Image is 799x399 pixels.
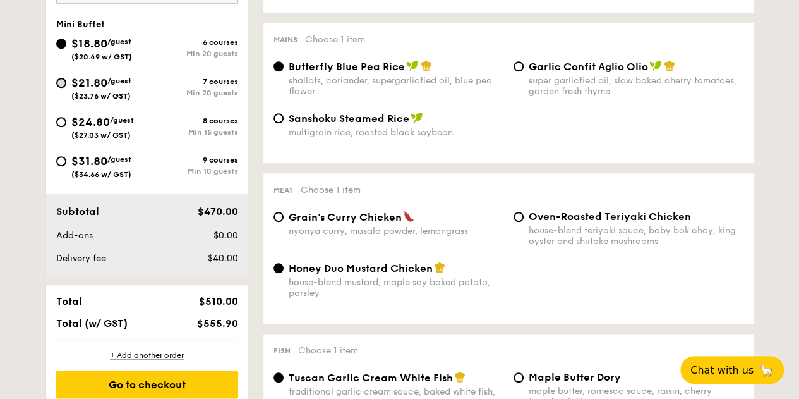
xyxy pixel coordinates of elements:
[207,253,237,264] span: $40.00
[289,226,503,236] div: nyonya curry, masala powder, lemongrass
[289,211,402,223] span: Grain's Curry Chicken
[71,154,107,168] span: $31.80
[680,356,784,384] button: Chat with us🦙
[56,78,66,88] input: $21.80/guest($23.76 w/ GST)7 coursesMin 20 guests
[71,115,110,129] span: $24.80
[514,212,524,222] input: Oven-Roasted Teriyaki Chickenhouse-blend teriyaki sauce, baby bok choy, king oyster and shiitake ...
[147,38,238,47] div: 6 courses
[147,167,238,176] div: Min 10 guests
[107,37,131,46] span: /guest
[289,75,503,97] div: shallots, coriander, supergarlicfied oil, blue pea flower
[273,347,291,355] span: Fish
[298,345,358,356] span: Choose 1 item
[56,350,238,360] div: + Add another order
[107,155,131,164] span: /guest
[301,185,361,195] span: Choose 1 item
[273,35,297,44] span: Mains
[56,295,82,307] span: Total
[198,295,237,307] span: $510.00
[289,277,503,298] div: house-blend mustard, maple soy baked potato, parsley
[454,371,466,383] img: icon-chef-hat.a58ddaea.svg
[147,49,238,58] div: Min 20 guests
[273,113,284,123] input: Sanshoku Steamed Ricemultigrain rice, roasted black soybean
[56,371,238,398] div: Go to checkout
[305,34,365,45] span: Choose 1 item
[56,230,93,241] span: Add-ons
[434,262,445,273] img: icon-chef-hat.a58ddaea.svg
[289,127,503,138] div: multigrain rice, roasted black soybean
[514,61,524,71] input: Garlic Confit Aglio Oliosuper garlicfied oil, slow baked cherry tomatoes, garden fresh thyme
[690,364,754,376] span: Chat with us
[147,156,238,164] div: 9 courses
[529,61,648,73] span: Garlic Confit Aglio Olio
[529,371,621,383] span: Maple Butter Dory
[273,212,284,222] input: Grain's Curry Chickennyonya curry, masala powder, lemongrass
[71,170,131,179] span: ($34.66 w/ GST)
[107,77,131,85] span: /guest
[649,60,662,71] img: icon-vegan.f8ff3823.svg
[759,363,774,378] span: 🦙
[289,61,405,73] span: Butterfly Blue Pea Rice
[289,372,453,384] span: Tuscan Garlic Cream White Fish
[147,89,238,97] div: Min 20 guests
[421,60,432,71] img: icon-chef-hat.a58ddaea.svg
[147,128,238,137] div: Min 15 guests
[71,37,107,51] span: $18.80
[273,61,284,71] input: Butterfly Blue Pea Riceshallots, coriander, supergarlicfied oil, blue pea flower
[56,317,128,329] span: Total (w/ GST)
[71,52,132,61] span: ($20.49 w/ GST)
[110,116,134,125] span: /guest
[273,263,284,273] input: Honey Duo Mustard Chickenhouse-blend mustard, maple soy baked potato, parsley
[273,372,284,383] input: Tuscan Garlic Cream White Fishtraditional garlic cream sauce, baked white fish, roasted tomatoes
[273,186,293,195] span: Meat
[56,206,99,218] span: Subtotal
[289,113,409,125] span: Sanshoku Steamed Rice
[411,112,423,123] img: icon-vegan.f8ff3823.svg
[406,60,419,71] img: icon-vegan.f8ff3823.svg
[147,77,238,86] div: 7 courses
[664,60,675,71] img: icon-chef-hat.a58ddaea.svg
[289,262,433,274] span: Honey Duo Mustard Chicken
[197,206,237,218] span: $470.00
[56,253,106,264] span: Delivery fee
[514,372,524,383] input: Maple Butter Dorymaple butter, romesco sauce, raisin, cherry tomato pickle
[71,76,107,90] span: $21.80
[71,131,131,140] span: ($27.03 w/ GST)
[529,211,691,223] span: Oven-Roasted Teriyaki Chicken
[56,19,105,30] span: Mini Buffet
[196,317,237,329] span: $555.90
[213,230,237,241] span: $0.00
[71,92,131,101] span: ($23.76 w/ GST)
[147,116,238,125] div: 8 courses
[56,117,66,127] input: $24.80/guest($27.03 w/ GST)8 coursesMin 15 guests
[56,39,66,49] input: $18.80/guest($20.49 w/ GST)6 coursesMin 20 guests
[529,75,743,97] div: super garlicfied oil, slow baked cherry tomatoes, garden fresh thyme
[529,225,743,247] div: house-blend teriyaki sauce, baby bok choy, king oyster and shiitake mushrooms
[403,211,414,222] img: icon-spicy.37a8142b.svg
[56,156,66,166] input: $31.80/guest($34.66 w/ GST)9 coursesMin 10 guests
